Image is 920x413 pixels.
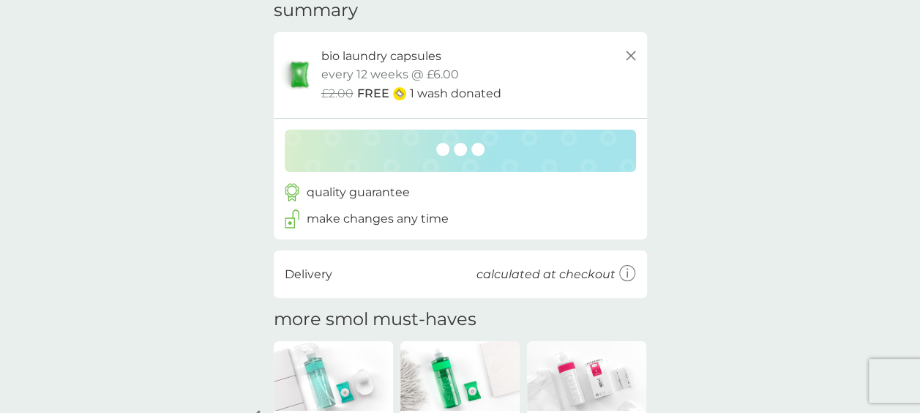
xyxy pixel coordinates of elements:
span: FREE [357,84,389,103]
p: bio laundry capsules [321,47,441,66]
span: £2.00 [321,84,354,103]
h2: more smol must-haves [274,309,476,330]
p: every 12 weeks @ £6.00 [321,65,459,84]
p: make changes any time [307,209,449,228]
p: Delivery [285,265,332,284]
p: calculated at checkout [476,265,616,284]
p: quality guarantee [307,183,410,202]
p: 1 wash donated [410,84,501,103]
